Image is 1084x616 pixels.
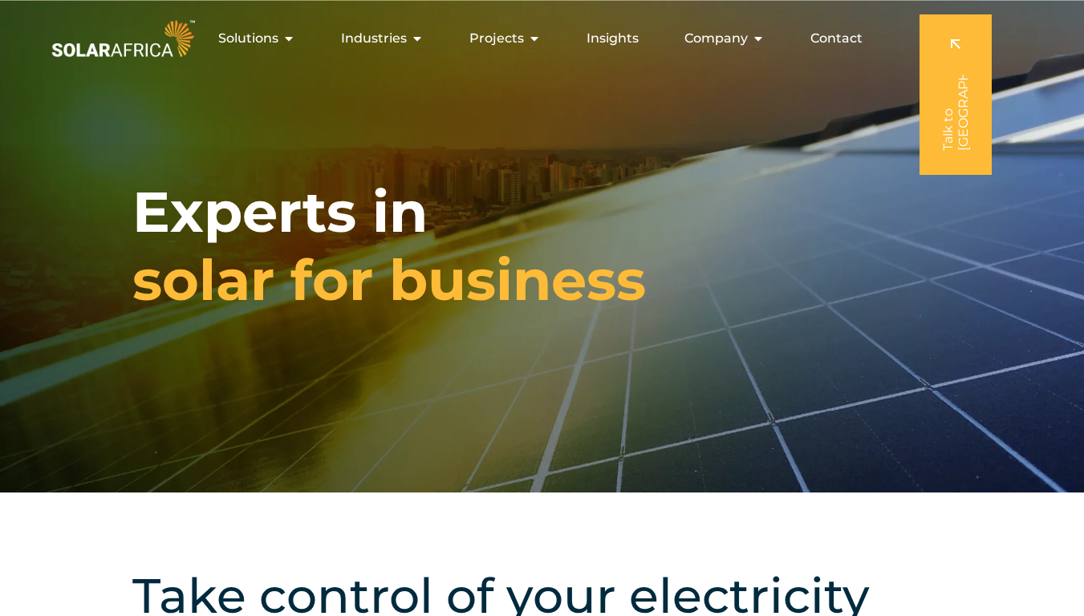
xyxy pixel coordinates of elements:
div: Menu Toggle [198,22,875,55]
span: Solutions [218,29,278,48]
a: Contact [810,29,863,48]
span: Company [684,29,748,48]
a: Insights [587,29,639,48]
span: Industries [341,29,407,48]
nav: Menu [198,22,875,55]
span: Projects [469,29,524,48]
span: solar for business [132,246,646,314]
h1: Experts in [132,178,646,314]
